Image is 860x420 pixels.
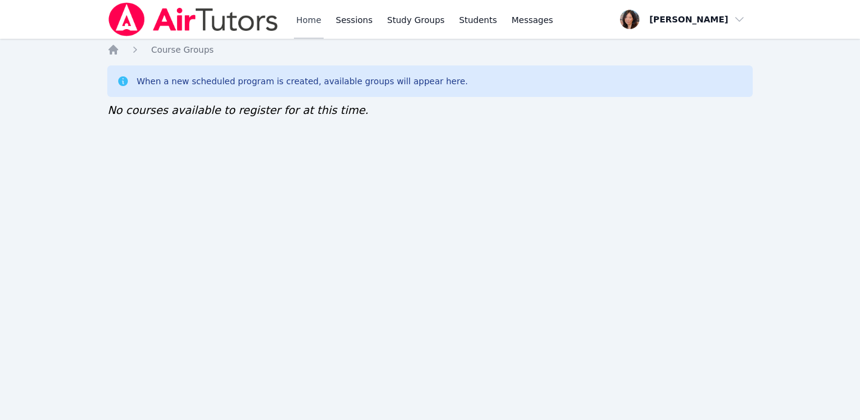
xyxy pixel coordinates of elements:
[151,44,213,56] a: Course Groups
[136,75,468,87] div: When a new scheduled program is created, available groups will appear here.
[107,104,368,116] span: No courses available to register for at this time.
[512,14,553,26] span: Messages
[107,44,752,56] nav: Breadcrumb
[107,2,279,36] img: Air Tutors
[151,45,213,55] span: Course Groups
